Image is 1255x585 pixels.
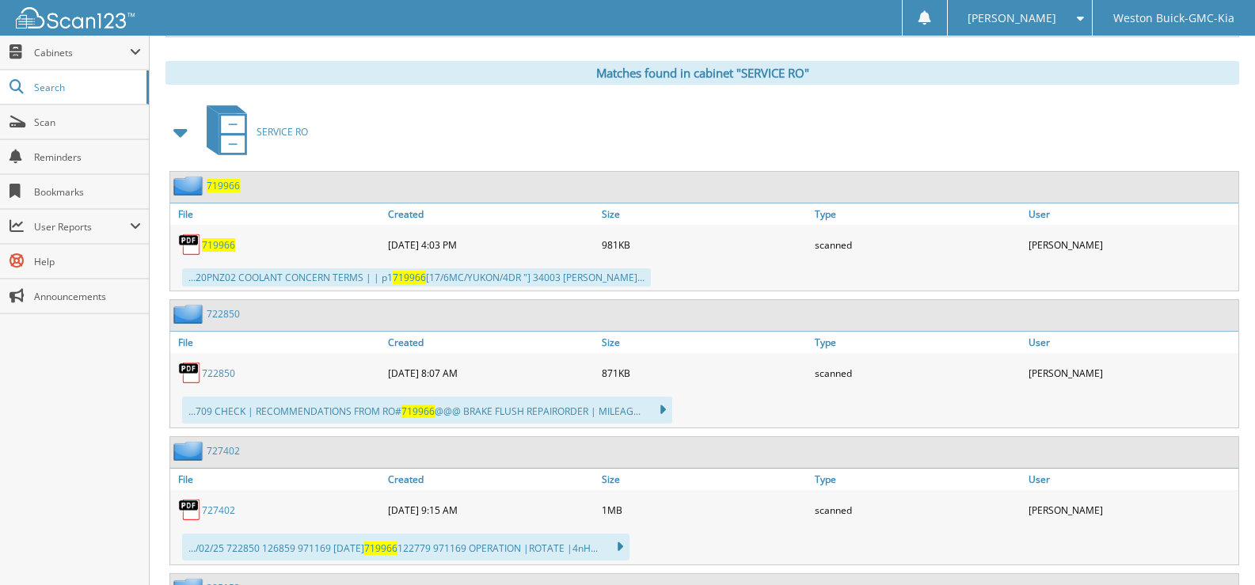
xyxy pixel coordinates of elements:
span: Cabinets [34,46,130,59]
div: ...709 CHECK | RECOMMENDATIONS FROM RO# @@@ BRAKE FLUSH REPAIRORDER | MILEAG... [182,397,672,424]
span: User Reports [34,220,130,234]
a: 719966 [207,179,240,192]
a: Type [811,203,1025,225]
a: 722850 [207,307,240,321]
div: 1MB [598,494,812,526]
div: .../02/25 722850 126859 971169 [DATE] 122779 971169 OPERATION |ROTATE |4nH... [182,534,629,560]
div: [PERSON_NAME] [1025,494,1238,526]
span: SERVICE RO [257,125,308,139]
a: 722850 [202,367,235,380]
a: Size [598,332,812,353]
span: Reminders [34,150,141,164]
div: [PERSON_NAME] [1025,229,1238,260]
div: scanned [811,357,1025,389]
img: folder2.png [173,304,207,324]
span: Scan [34,116,141,129]
a: Created [384,469,598,490]
a: SERVICE RO [197,101,308,163]
img: PDF.png [178,233,202,256]
img: folder2.png [173,441,207,461]
div: scanned [811,494,1025,526]
span: Help [34,255,141,268]
a: File [170,469,384,490]
a: File [170,332,384,353]
a: File [170,203,384,225]
div: [DATE] 9:15 AM [384,494,598,526]
span: 719966 [364,541,397,555]
div: [DATE] 8:07 AM [384,357,598,389]
a: 727402 [207,444,240,458]
a: Created [384,332,598,353]
a: User [1025,469,1238,490]
img: scan123-logo-white.svg [16,7,135,28]
span: Weston Buick-GMC-Kia [1113,13,1234,23]
div: 981KB [598,229,812,260]
span: Announcements [34,290,141,303]
a: Size [598,203,812,225]
a: Size [598,469,812,490]
img: PDF.png [178,498,202,522]
a: User [1025,203,1238,225]
div: 871KB [598,357,812,389]
img: folder2.png [173,176,207,196]
div: ...20PNZ02 COOLANT CONCERN TERMS | | p1 [17/6MC/YUKON/4DR "] 34003 [PERSON_NAME]... [182,268,651,287]
a: Type [811,332,1025,353]
div: [PERSON_NAME] [1025,357,1238,389]
a: Type [811,469,1025,490]
a: User [1025,332,1238,353]
span: 719966 [401,405,435,418]
img: PDF.png [178,361,202,385]
span: [PERSON_NAME] [968,13,1056,23]
a: 727402 [202,503,235,517]
div: scanned [811,229,1025,260]
span: Bookmarks [34,185,141,199]
a: 719966 [202,238,235,252]
span: Search [34,81,139,94]
iframe: Chat Widget [1176,509,1255,585]
span: 719966 [393,271,426,284]
div: [DATE] 4:03 PM [384,229,598,260]
div: Matches found in cabinet "SERVICE RO" [165,61,1239,85]
a: Created [384,203,598,225]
